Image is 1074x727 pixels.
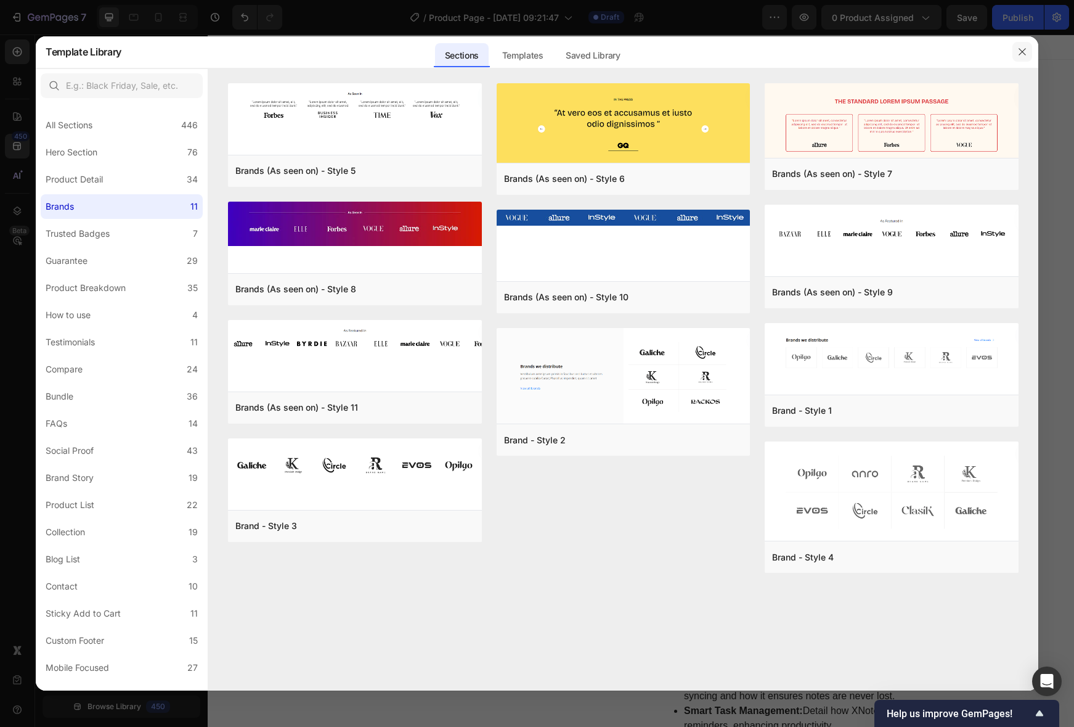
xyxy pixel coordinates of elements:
[476,641,629,652] strong: Real-Time Digitization and Sync:
[476,527,522,537] strong: Organize:
[556,43,630,68] div: Saved Library
[476,669,803,699] li: Detail how XNote recognizes tasks and sets reminders, enhancing productivity.
[497,83,751,165] img: b6.png
[190,606,198,621] div: 11
[187,281,198,295] div: 35
[187,145,198,160] div: 76
[772,166,892,181] div: Brands (As seen on) - Style 7
[772,285,893,300] div: Brands (As seen on) - Style 9
[46,36,121,68] h2: Template Library
[476,467,503,478] strong: Sync:
[228,438,482,492] img: b3.png
[497,328,751,427] img: b2.png
[476,497,515,507] strong: Interact:
[772,403,832,418] div: Brand - Style 1
[189,416,198,431] div: 14
[189,633,198,648] div: 15
[476,436,803,466] li: Use the XNote smart pen to jot down notes, ideas, and tasks in the specially designed notebook.
[476,495,803,525] li: Engage with your notes through conversational AI. Ask questions, get summaries, and set reminders...
[504,290,629,305] div: Brands (As seen on) - Style 10
[228,83,482,126] img: b5.png
[529,159,582,174] p: 915 reviews
[464,70,565,84] p: Hurry! LET BUY NOW
[235,163,356,178] div: Brands (As seen on) - Style 5
[189,525,198,540] div: 19
[497,210,751,226] img: b10.png
[504,171,625,186] div: Brands (As seen on) - Style 6
[190,199,198,214] div: 11
[765,83,1019,160] img: b7.png
[476,671,595,681] strong: Smart Task Management:
[235,519,297,533] div: Brand - Style 3
[46,579,78,594] div: Contact
[452,89,803,148] h2: XNote Starter Set - Back To School Bundle
[492,43,553,68] div: Templates
[46,633,104,648] div: Custom Footer
[476,525,803,554] li: Let XNote categorize and manage your notes, making them easily searchable and always at your fing...
[887,706,1047,721] button: Show survey - Help us improve GemPages!
[548,207,607,214] p: No compare price
[187,443,198,458] div: 43
[46,525,85,540] div: Collection
[887,708,1032,720] span: Help us improve GemPages!
[228,320,482,361] img: b11.png
[452,581,606,598] h2: Features and Benefits
[476,438,504,448] strong: Write:
[46,199,74,214] div: Brands
[46,606,121,621] div: Sticky Add to Cart
[46,498,94,512] div: Product List
[46,362,83,377] div: Compare
[46,688,123,702] div: Announcement Bar
[181,118,198,133] div: 446
[622,205,664,216] p: No discount
[46,118,92,133] div: All Sections
[46,281,126,295] div: Product Breakdown
[452,195,539,226] div: $215.95
[187,389,198,404] div: 36
[187,253,198,268] div: 29
[187,660,198,675] div: 27
[1032,667,1062,696] div: Open Intercom Messenger
[46,226,110,241] div: Trusted Badges
[452,408,742,424] h2: How It Works (Step-by-[PERSON_NAME])
[765,442,1019,544] img: b4.png
[235,282,356,297] div: Brands (As seen on) - Style 8
[466,264,481,279] img: KachingBundles.png
[46,145,97,160] div: Hero Section
[46,389,73,404] div: Bundle
[452,319,798,388] p: Use the XNote smart pen to jot down notes, ideas, and tasks in the specially designed notebook. W...
[476,610,803,639] li: Dive deeper into how XNote's AI enhances note-taking, turning handwritten text into interactive d...
[228,202,482,246] img: b8.png
[46,470,94,485] div: Brand Story
[772,550,834,565] div: Brand - Style 4
[46,416,67,431] div: FAQs
[476,639,803,669] li: Explain the technology behind real-time syncing and how it ensures notes are never lost.
[46,172,103,187] div: Product Detail
[189,470,198,485] div: 19
[187,498,198,512] div: 22
[504,433,566,448] div: Brand - Style 2
[476,612,563,622] strong: Conversational AI:
[46,308,91,322] div: How to use
[765,323,1019,382] img: b1.png
[765,205,1019,257] img: b9.png
[46,660,109,675] div: Mobile Focused
[435,43,489,68] div: Sections
[192,552,198,567] div: 3
[187,362,198,377] div: 24
[189,579,198,594] div: 10
[46,253,87,268] div: Guarantee
[46,443,94,458] div: Social Proof
[192,308,198,322] div: 4
[193,226,198,241] div: 7
[46,552,80,567] div: Blog List
[476,466,803,495] li: Watch as every stroke is digitized in real-time, syncing seamlessly with the XNote app on your de...
[187,172,198,187] div: 34
[457,257,566,286] button: Kaching Bundles
[41,73,203,98] input: E.g.: Black Friday, Sale, etc.
[235,400,358,415] div: Brands (As seen on) - Style 11
[491,264,556,277] div: Kaching Bundles
[46,335,95,350] div: Testimonials
[190,335,198,350] div: 11
[193,688,198,702] div: 7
